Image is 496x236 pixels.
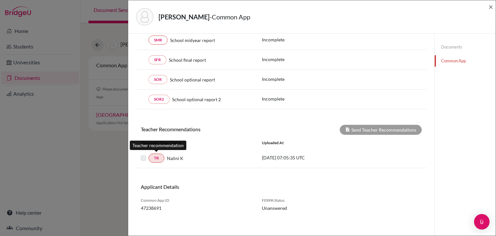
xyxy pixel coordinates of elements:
span: × [489,2,493,11]
a: TR [149,154,164,163]
span: Common App ID [141,198,252,203]
span: School optional report [170,76,215,83]
span: 47238691 [141,205,252,211]
div: Uploaded at [257,140,354,146]
a: Common App [435,55,496,67]
a: SOR2 [149,95,170,104]
span: School final report [169,57,206,63]
a: SFR [149,55,166,64]
p: Incomplete [262,56,328,63]
p: Incomplete [262,95,328,102]
div: Send Teacher Recommendations [340,125,422,135]
span: School optional report 2 [172,96,221,103]
div: Document Type / Name [136,140,257,146]
span: Unanswered [262,205,325,211]
span: FERPA Status [262,198,325,203]
p: Incomplete [262,76,328,82]
h6: Applicant Details [141,184,276,190]
strong: [PERSON_NAME] [159,13,210,21]
div: Teacher recommendation [130,141,186,150]
p: [DATE] 07:05:35 UTC [262,154,349,161]
div: Open Intercom Messenger [474,214,490,230]
a: Documents [435,41,496,53]
span: - Common App [210,13,250,21]
a: SMR [149,36,168,45]
a: SOR [149,75,167,84]
button: Close [489,3,493,11]
p: Incomplete [262,36,328,43]
span: School midyear report [170,37,215,44]
span: Nalini K [167,155,183,162]
h6: Teacher Recommendations [136,126,281,132]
